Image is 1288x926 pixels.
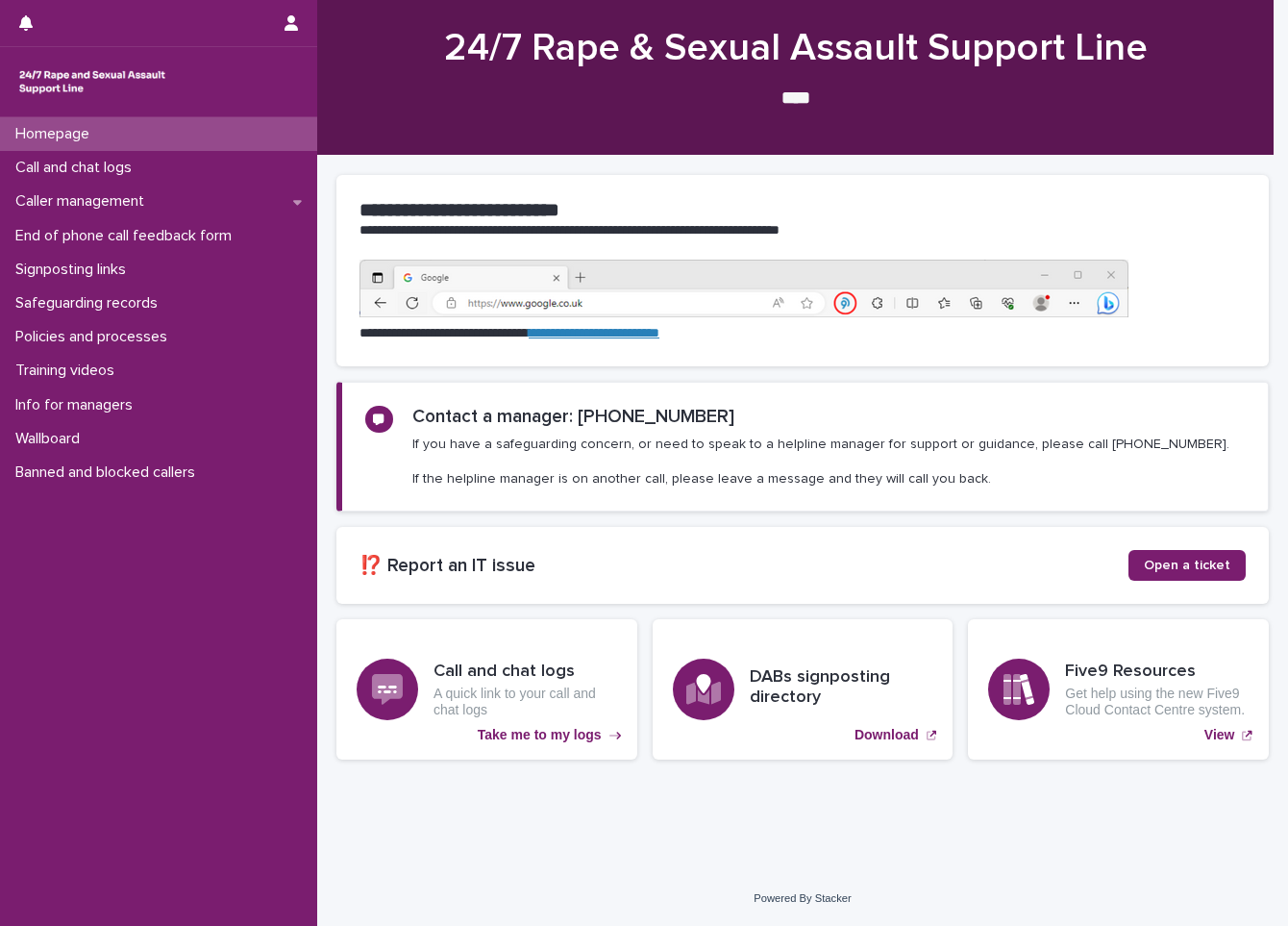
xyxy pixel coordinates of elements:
p: Get help using the new Five9 Cloud Contact Centre system. [1065,686,1249,718]
h2: ⁉️ Report an IT issue [359,555,1128,577]
img: rhQMoQhaT3yELyF149Cw [15,63,169,101]
a: Download [653,619,954,760]
h3: DABs signposting directory [750,667,933,709]
h3: Five9 Resources [1065,662,1249,683]
img: https%3A%2F%2Fcdn.document360.io%2F0deca9d6-0dac-4e56-9e8f-8d9979bfce0e%2FImages%2FDocumentation%... [359,260,1128,317]
p: View [1204,727,1235,743]
p: Banned and blocked callers [8,463,211,482]
span: Open a ticket [1144,559,1230,572]
p: A quick link to your call and chat logs [433,686,617,718]
p: Download [855,727,919,743]
h2: Contact a manager: [PHONE_NUMBER] [412,406,734,428]
p: Call and chat logs [8,159,147,177]
p: Safeguarding records [8,294,173,313]
p: Signposting links [8,261,141,279]
p: Info for managers [8,396,148,414]
p: Policies and processes [8,328,183,346]
h3: Call and chat logs [433,662,617,683]
p: Caller management [8,192,160,211]
p: Training videos [8,362,130,380]
p: Homepage [8,125,105,143]
a: View [968,619,1269,760]
p: End of phone call feedback form [8,227,247,245]
a: Open a ticket [1128,550,1246,581]
h1: 24/7 Rape & Sexual Assault Support Line [336,25,1254,71]
a: Powered By Stacker [754,892,851,904]
p: If you have a safeguarding concern, or need to speak to a helpline manager for support or guidanc... [412,436,1229,488]
p: Take me to my logs [478,727,602,743]
a: Take me to my logs [336,619,637,760]
p: Wallboard [8,430,95,448]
